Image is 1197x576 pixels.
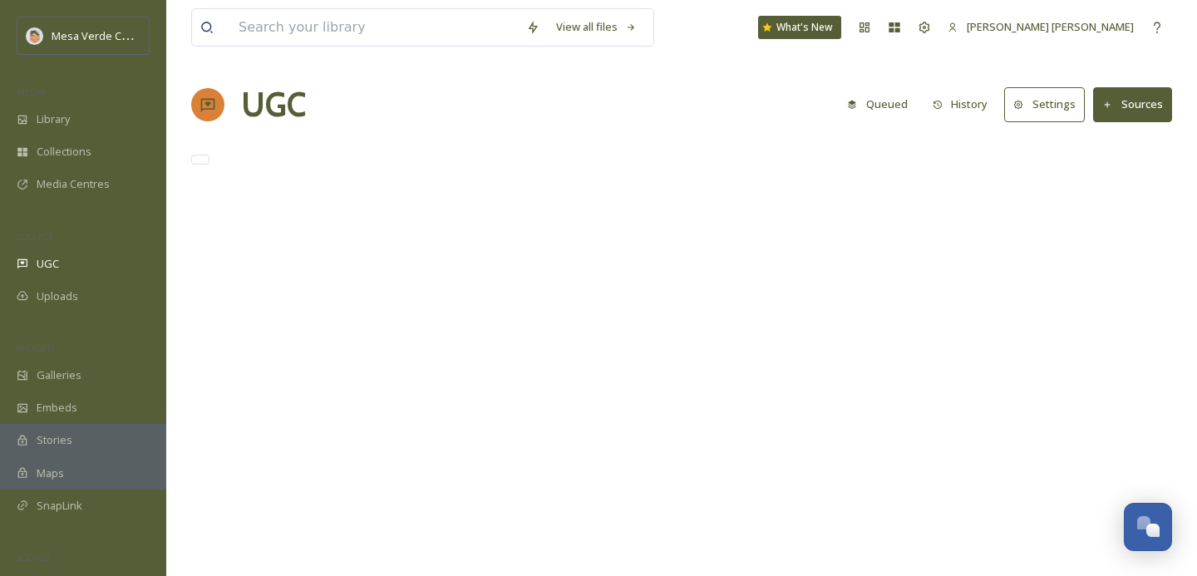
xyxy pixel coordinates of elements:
[1093,87,1172,121] button: Sources
[37,288,78,304] span: Uploads
[839,88,916,121] button: Queued
[548,11,645,43] a: View all files
[230,9,518,46] input: Search your library
[839,88,924,121] a: Queued
[17,551,50,564] span: SOCIALS
[241,80,306,130] a: UGC
[17,230,52,243] span: COLLECT
[939,11,1142,43] a: [PERSON_NAME] [PERSON_NAME]
[1004,87,1093,121] a: Settings
[52,27,154,43] span: Mesa Verde Country
[37,432,72,448] span: Stories
[37,400,77,416] span: Embeds
[37,256,59,272] span: UGC
[37,176,110,192] span: Media Centres
[758,16,841,39] a: What's New
[37,111,70,127] span: Library
[1124,503,1172,551] button: Open Chat
[37,144,91,160] span: Collections
[37,367,81,383] span: Galleries
[17,86,46,98] span: MEDIA
[924,88,997,121] button: History
[17,342,55,354] span: WIDGETS
[1004,87,1085,121] button: Settings
[924,88,1005,121] a: History
[967,19,1134,34] span: [PERSON_NAME] [PERSON_NAME]
[27,27,43,44] img: MVC%20SnapSea%20logo%20%281%29.png
[37,498,82,514] span: SnapLink
[37,465,64,481] span: Maps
